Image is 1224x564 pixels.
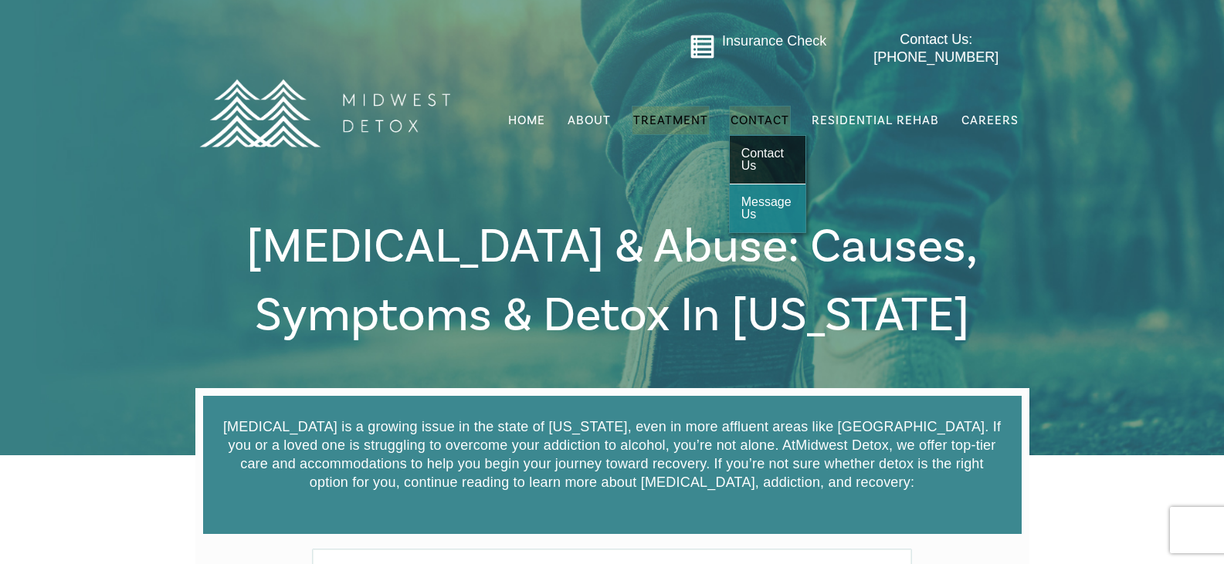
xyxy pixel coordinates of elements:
img: MD Logo Horitzontal white-01 (1) (1) [189,46,459,181]
a: Contact Us: [PHONE_NUMBER] [843,31,1029,67]
span: About [568,114,611,127]
a: Insurance Check [722,33,826,49]
a: Contact [729,106,791,135]
span: Contact [731,114,789,127]
a: Careers [960,106,1020,135]
p: [MEDICAL_DATA] is a growing issue in the state of [US_STATE], even in more affluent areas like [G... [222,417,1002,491]
span: [MEDICAL_DATA] & Abuse: Causes, Symptoms & Detox in [US_STATE] [246,216,978,346]
a: Go to midwestdetox.com/message-form-page/ [690,34,715,65]
a: Home [507,106,547,135]
span: Home [508,113,545,128]
span: Residential Rehab [812,113,939,128]
span: Contact Us: [PHONE_NUMBER] [873,32,999,65]
a: Midwest Detox [795,437,889,453]
span: Contact Us [741,147,784,172]
span: Careers [961,113,1019,128]
span: Treatment [633,114,708,127]
a: Treatment [632,106,710,135]
span: Message Us [741,195,792,221]
a: Contact Us [730,136,805,184]
a: Residential Rehab [810,106,941,135]
a: Message Us [730,184,805,232]
a: About [566,106,612,135]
